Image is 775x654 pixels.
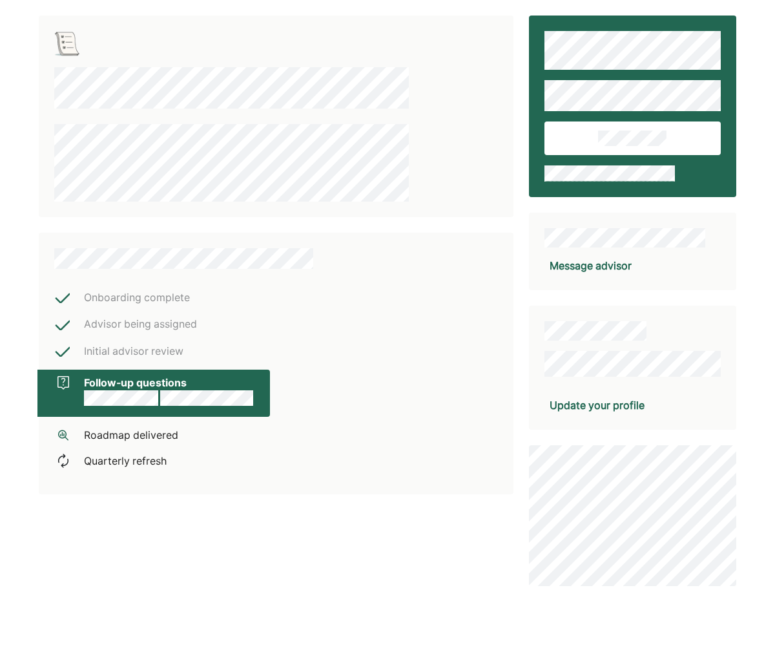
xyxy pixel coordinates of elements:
div: Quarterly refresh [84,453,167,469]
div: Onboarding complete [84,290,190,306]
div: Update your profile [550,397,645,413]
div: Initial advisor review [84,343,183,360]
div: Roadmap delivered [84,427,178,443]
div: Advisor being assigned [84,316,197,333]
div: Follow-up questions [84,375,253,412]
div: Message advisor [550,258,632,273]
